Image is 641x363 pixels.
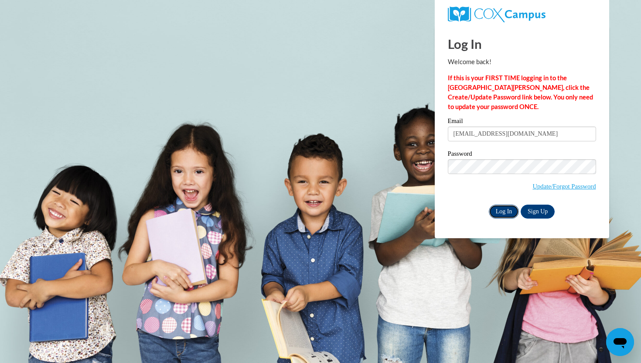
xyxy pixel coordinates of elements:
input: Log In [489,205,519,219]
a: COX Campus [448,7,596,22]
label: Email [448,118,596,127]
a: Sign Up [521,205,555,219]
img: COX Campus [448,7,546,22]
a: Update/Forgot Password [532,183,596,190]
h1: Log In [448,35,596,53]
strong: If this is your FIRST TIME logging in to the [GEOGRAPHIC_DATA][PERSON_NAME], click the Create/Upd... [448,74,593,110]
iframe: Button to launch messaging window, conversation in progress [606,328,634,356]
label: Password [448,151,596,159]
p: Welcome back! [448,57,596,67]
